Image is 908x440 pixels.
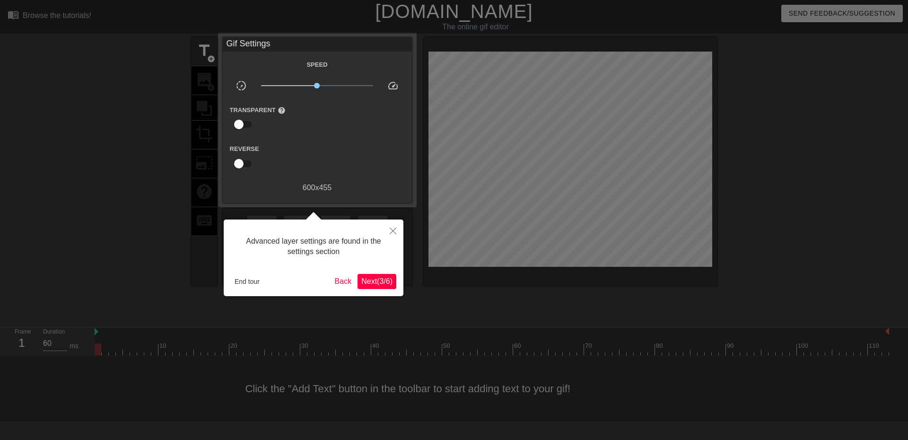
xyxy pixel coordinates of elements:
[358,274,396,289] button: Next
[231,274,263,289] button: End tour
[231,227,396,267] div: Advanced layer settings are found in the settings section
[383,220,403,241] button: Close
[331,274,356,289] button: Back
[361,277,393,285] span: Next ( 3 / 6 )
